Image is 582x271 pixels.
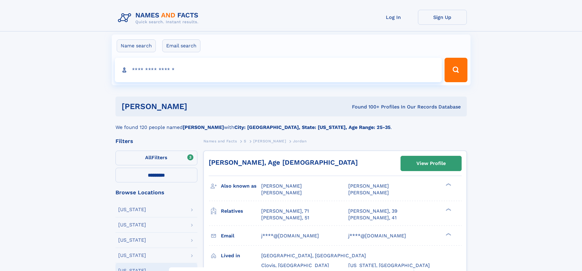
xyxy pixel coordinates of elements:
span: [PERSON_NAME] [348,190,389,196]
a: [PERSON_NAME], 51 [261,214,309,221]
span: S [244,139,247,143]
div: [US_STATE] [118,222,146,227]
h1: [PERSON_NAME] [122,103,270,110]
label: Name search [117,39,156,52]
div: ❯ [444,232,452,236]
label: Email search [162,39,200,52]
a: S [244,137,247,145]
span: [PERSON_NAME] [261,183,302,189]
div: We found 120 people named with . [115,116,467,131]
div: View Profile [416,156,446,170]
a: Names and Facts [203,137,237,145]
h3: Lived in [221,251,261,261]
span: Clovis, [GEOGRAPHIC_DATA] [261,262,329,268]
b: [PERSON_NAME] [183,124,224,130]
a: Log In [369,10,418,25]
div: ❯ [444,183,452,187]
a: [PERSON_NAME], 41 [348,214,397,221]
span: [GEOGRAPHIC_DATA], [GEOGRAPHIC_DATA] [261,253,366,258]
h3: Relatives [221,206,261,216]
span: Jordan [293,139,307,143]
a: [PERSON_NAME], 71 [261,208,309,214]
span: [PERSON_NAME] [253,139,286,143]
a: [PERSON_NAME] [253,137,286,145]
h3: Also known as [221,181,261,191]
div: [US_STATE] [118,253,146,258]
input: search input [115,58,442,82]
h3: Email [221,231,261,241]
div: ❯ [444,207,452,211]
span: [PERSON_NAME] [348,183,389,189]
div: Found 100+ Profiles In Our Records Database [269,104,461,110]
label: Filters [115,151,197,165]
img: Logo Names and Facts [115,10,203,26]
b: City: [GEOGRAPHIC_DATA], State: [US_STATE], Age Range: 25-35 [234,124,390,130]
a: View Profile [401,156,461,171]
div: [US_STATE] [118,238,146,243]
span: All [145,155,152,160]
a: [PERSON_NAME], Age [DEMOGRAPHIC_DATA] [209,159,358,166]
a: Sign Up [418,10,467,25]
button: Search Button [445,58,467,82]
div: Filters [115,138,197,144]
span: [PERSON_NAME] [261,190,302,196]
div: Browse Locations [115,190,197,195]
div: [US_STATE] [118,207,146,212]
a: [PERSON_NAME], 39 [348,208,397,214]
span: [US_STATE], [GEOGRAPHIC_DATA] [348,262,430,268]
